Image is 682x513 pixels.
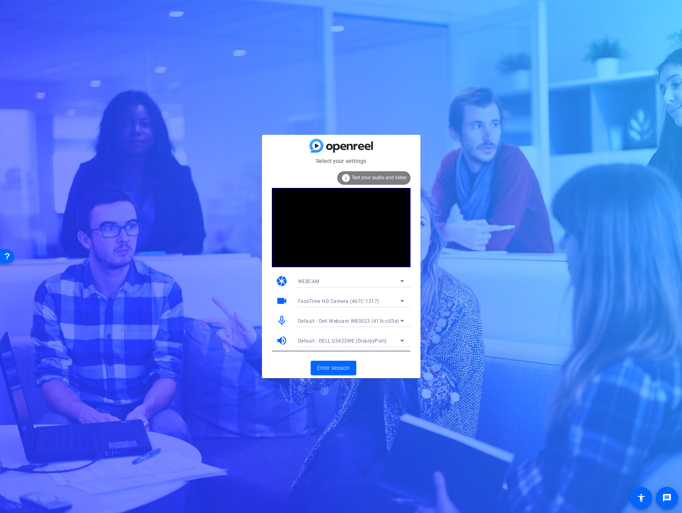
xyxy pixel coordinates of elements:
[262,157,420,165] mat-card-subtitle: Select your settings
[352,175,407,180] span: Test your audio and video
[276,275,288,287] mat-icon: camera
[298,279,319,284] span: WEBCAM
[309,139,373,153] img: blue-gradient.svg
[341,173,351,183] mat-icon: info
[276,315,288,327] mat-icon: mic_none
[298,299,379,304] span: FaceTime HD Camera (467C:1317)
[311,361,356,375] button: Enter session
[276,335,288,346] mat-icon: volume_up
[636,493,646,503] mat-icon: accessibility
[298,338,387,344] span: Default - DELL U3423WE (DisplayPort)
[317,364,350,372] span: Enter session
[662,493,672,503] mat-icon: message
[298,318,399,324] span: Default - Dell Webcam WB3023 (413c:c03e)
[276,295,288,307] mat-icon: videocam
